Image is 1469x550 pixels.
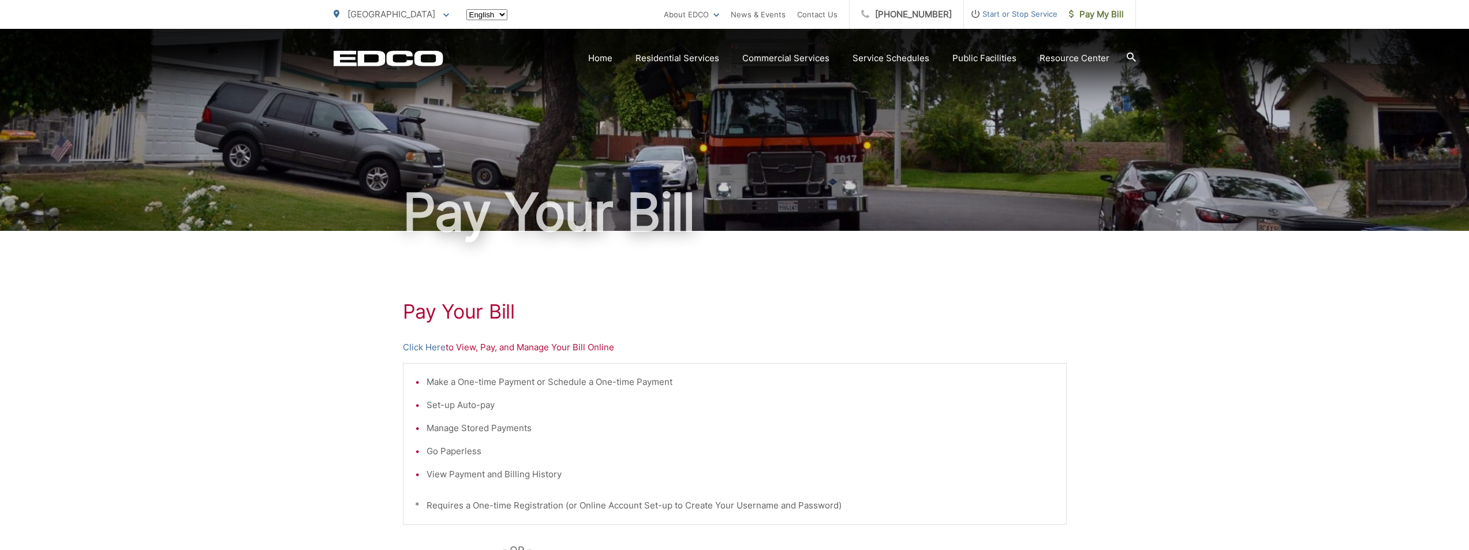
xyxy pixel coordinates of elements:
[853,51,929,65] a: Service Schedules
[347,9,435,20] span: [GEOGRAPHIC_DATA]
[415,499,1055,512] p: * Requires a One-time Registration (or Online Account Set-up to Create Your Username and Password)
[731,8,786,21] a: News & Events
[334,50,443,66] a: EDCD logo. Return to the homepage.
[427,444,1055,458] li: Go Paperless
[636,51,719,65] a: Residential Services
[403,341,446,354] a: Click Here
[664,8,719,21] a: About EDCO
[952,51,1016,65] a: Public Facilities
[1069,8,1124,21] span: Pay My Bill
[466,9,507,20] select: Select a language
[1040,51,1109,65] a: Resource Center
[403,300,1067,323] h1: Pay Your Bill
[427,467,1055,481] li: View Payment and Billing History
[797,8,838,21] a: Contact Us
[334,184,1136,241] h1: Pay Your Bill
[427,421,1055,435] li: Manage Stored Payments
[427,398,1055,412] li: Set-up Auto-pay
[427,375,1055,389] li: Make a One-time Payment or Schedule a One-time Payment
[403,341,1067,354] p: to View, Pay, and Manage Your Bill Online
[742,51,829,65] a: Commercial Services
[588,51,612,65] a: Home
